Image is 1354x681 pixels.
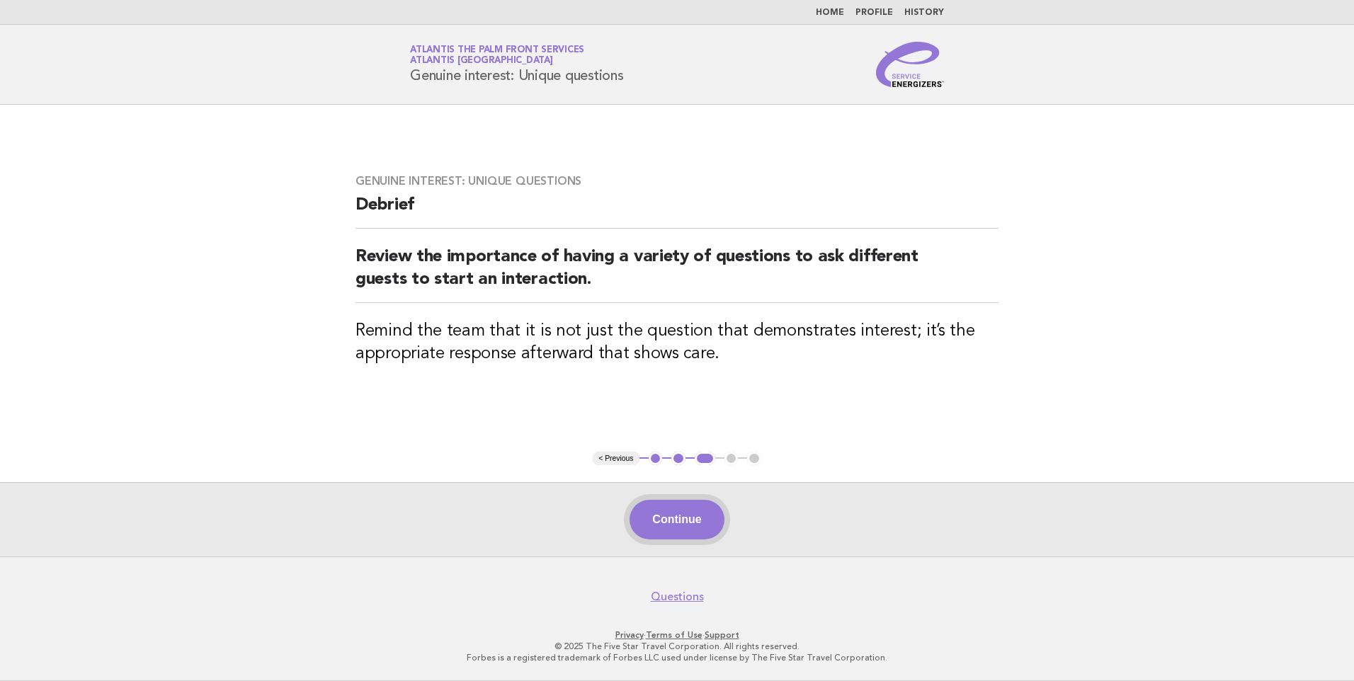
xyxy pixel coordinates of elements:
p: · · [244,629,1110,641]
h1: Genuine interest: Unique questions [410,46,624,83]
h3: Remind the team that it is not just the question that demonstrates interest; it’s the appropriate... [355,320,999,365]
a: Terms of Use [646,630,702,640]
a: Profile [855,8,893,17]
a: Support [705,630,739,640]
button: 3 [695,452,715,466]
h3: Genuine interest: Unique questions [355,174,999,188]
button: 2 [671,452,685,466]
button: Continue [630,500,724,539]
img: Service Energizers [876,42,944,87]
button: < Previous [593,452,639,466]
p: Forbes is a registered trademark of Forbes LLC used under license by The Five Star Travel Corpora... [244,652,1110,663]
p: © 2025 The Five Star Travel Corporation. All rights reserved. [244,641,1110,652]
button: 1 [649,452,663,466]
a: Questions [651,590,704,604]
a: Home [816,8,844,17]
h2: Debrief [355,194,999,229]
a: Atlantis The Palm Front ServicesAtlantis [GEOGRAPHIC_DATA] [410,45,584,65]
h2: Review the importance of having a variety of questions to ask different guests to start an intera... [355,246,999,303]
a: History [904,8,944,17]
a: Privacy [615,630,644,640]
span: Atlantis [GEOGRAPHIC_DATA] [410,57,553,66]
